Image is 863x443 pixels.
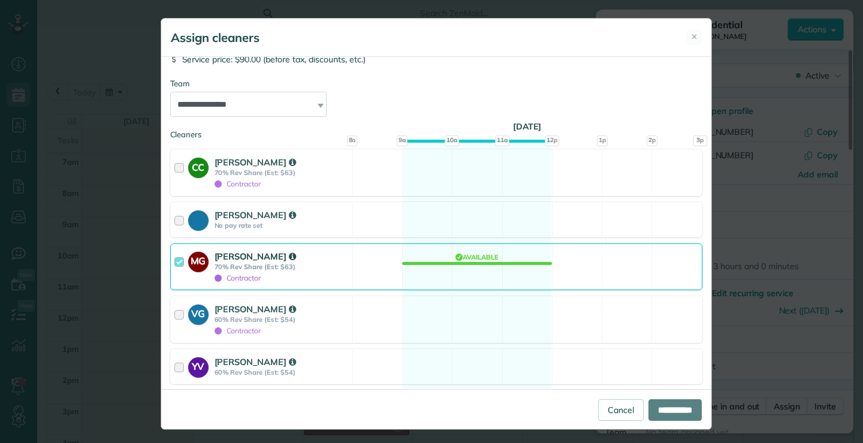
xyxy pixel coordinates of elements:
[170,78,702,89] div: Team
[215,326,261,335] span: Contractor
[215,179,261,188] span: Contractor
[215,303,296,315] strong: [PERSON_NAME]
[170,53,702,65] div: Service price: $90.00 (before tax, discounts, etc.)
[171,29,259,46] h5: Assign cleaners
[215,315,349,324] strong: 60% Rev Share (Est: $54)
[215,368,349,376] strong: 60% Rev Share (Est: $54)
[215,209,296,221] strong: [PERSON_NAME]
[188,252,209,269] strong: MG
[215,356,296,367] strong: [PERSON_NAME]
[188,305,209,321] strong: VG
[691,31,698,43] span: ✕
[598,399,644,421] a: Cancel
[215,273,261,282] span: Contractor
[215,263,349,271] strong: 70% Rev Share (Est: $63)
[170,129,702,132] div: Cleaners
[215,156,296,168] strong: [PERSON_NAME]
[215,251,296,262] strong: [PERSON_NAME]
[188,357,209,374] strong: YV
[215,221,349,230] strong: No pay rate set
[188,158,209,174] strong: CC
[215,168,349,177] strong: 70% Rev Share (Est: $63)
